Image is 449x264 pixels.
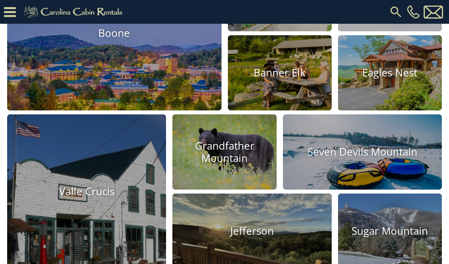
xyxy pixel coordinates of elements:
[338,225,442,237] h4: Sugar Mountain
[405,5,422,19] a: [PHONE_NUMBER]
[338,66,442,79] h4: Eagles Nest
[228,66,332,79] h4: Banner Elk
[228,35,332,110] a: Banner Elk
[172,140,276,164] h4: Grandfather Mountain
[389,5,403,19] img: search-regular.svg
[172,225,331,237] h4: Jefferson
[338,35,442,110] a: Eagles Nest
[283,146,442,158] h4: Seven Devils Mountain
[7,27,222,39] h4: Boone
[7,185,166,198] h4: Valle Crucis
[283,114,442,190] a: Seven Devils Mountain
[20,4,129,20] img: Khaki-logo.png
[172,114,276,190] a: Grandfather Mountain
